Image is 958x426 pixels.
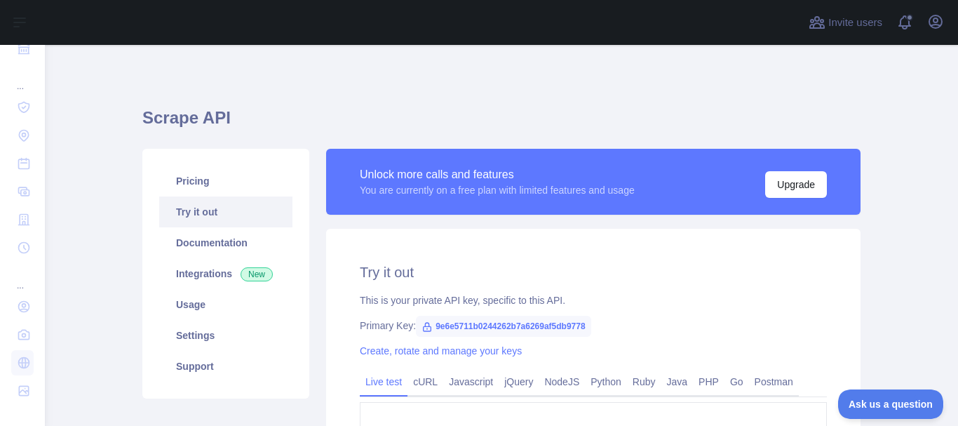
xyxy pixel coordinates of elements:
iframe: Toggle Customer Support [838,390,944,419]
a: NodeJS [539,371,585,393]
a: Javascript [443,371,499,393]
button: Upgrade [765,171,827,198]
div: This is your private API key, specific to this API. [360,293,827,307]
span: 9e6e5711b0244262b7a6269af5db9778 [416,316,591,337]
a: Documentation [159,227,292,258]
span: Invite users [828,15,882,31]
h2: Try it out [360,262,827,282]
a: cURL [407,371,443,393]
a: Java [661,371,694,393]
div: ... [11,263,34,291]
button: Invite users [806,11,885,34]
a: Ruby [627,371,661,393]
a: Postman [749,371,799,393]
a: PHP [693,371,724,393]
a: Integrations New [159,258,292,289]
a: Live test [360,371,407,393]
a: Go [724,371,749,393]
h1: Scrape API [142,107,861,140]
div: You are currently on a free plan with limited features and usage [360,183,635,197]
a: Usage [159,289,292,320]
div: ... [11,64,34,92]
a: Python [585,371,627,393]
a: Try it out [159,197,292,227]
div: Primary Key: [360,319,827,333]
a: Pricing [159,166,292,197]
a: jQuery [499,371,539,393]
a: Settings [159,320,292,351]
div: Unlock more calls and features [360,166,635,183]
span: New [241,267,273,281]
a: Create, rotate and manage your keys [360,345,522,357]
a: Support [159,351,292,382]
